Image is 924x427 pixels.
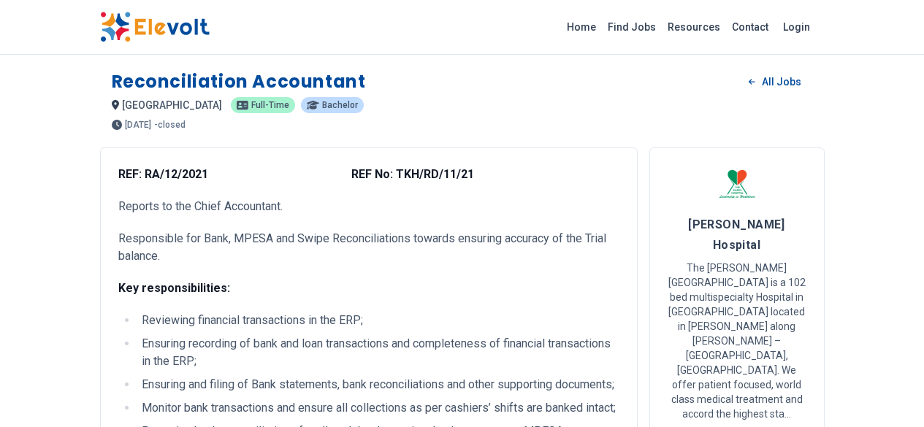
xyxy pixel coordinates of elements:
[122,99,222,111] span: [GEOGRAPHIC_DATA]
[561,15,602,39] a: Home
[137,376,619,393] li: Ensuring and filing of Bank statements, bank reconciliations and other supporting documents;
[154,120,186,129] p: - closed
[668,261,806,421] p: The [PERSON_NAME][GEOGRAPHIC_DATA] is a 102 bed multispecialty Hospital in [GEOGRAPHIC_DATA] loca...
[737,71,812,93] a: All Jobs
[726,15,774,39] a: Contact
[719,166,755,202] img: Karen Hospital
[602,15,662,39] a: Find Jobs
[118,230,619,265] p: Responsible for Bank, MPESA and Swipe Reconciliations towards ensuring accuracy of the Trial bala...
[100,12,210,42] img: Elevolt
[251,101,289,109] span: full-time
[137,335,619,370] li: Ensuring recording of bank and loan transactions and completeness of financial transactions in th...
[118,167,474,181] strong: REF: RA/12/2021 REF No: TKH/RD/11/21
[688,218,785,252] span: [PERSON_NAME] Hospital
[322,101,358,109] span: bachelor
[774,12,819,42] a: Login
[137,399,619,417] li: Monitor bank transactions and ensure all collections as per cashiers’ shifts are banked intact;
[118,281,230,295] strong: Key responsibilities:
[118,198,619,215] p: Reports to the Chief Accountant.
[112,70,366,93] h1: Reconciliation Accountant
[125,120,151,129] span: [DATE]
[662,15,726,39] a: Resources
[851,357,924,427] iframe: Chat Widget
[137,312,619,329] li: Reviewing financial transactions in the ERP;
